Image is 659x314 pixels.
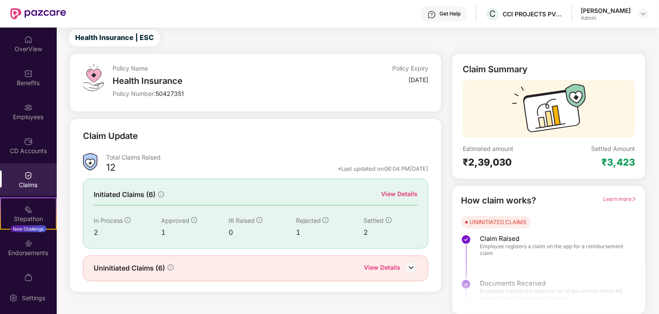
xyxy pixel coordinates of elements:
img: svg+xml;base64,PHN2ZyBpZD0iQ2xhaW0iIHhtbG5zPSJodHRwOi8vd3d3LnczLm9yZy8yMDAwL3N2ZyIgd2lkdGg9IjIwIi... [24,171,33,180]
span: info-circle [191,217,197,223]
div: Settings [19,294,48,302]
div: Policy Name [113,64,323,72]
button: Health Insurance | ESC [69,29,160,46]
img: ClaimsSummaryIcon [83,153,98,171]
span: info-circle [386,217,392,223]
div: 2 [364,227,418,238]
div: Admin [581,15,631,22]
div: Claim Summary [463,64,528,74]
div: View Details [364,263,400,274]
span: Learn more [603,196,637,202]
div: Claim Update [83,129,138,143]
div: View Details [381,189,418,199]
div: 12 [106,161,116,176]
div: Stepathon [1,215,56,223]
span: IR Raised [229,217,255,224]
div: *Last updated on 06:04 PM[DATE] [338,165,428,172]
div: Policy Number: [113,89,323,98]
img: svg+xml;base64,PHN2ZyBpZD0iRW1wbG95ZWVzIiB4bWxucz0iaHR0cDovL3d3dy53My5vcmcvMjAwMC9zdmciIHdpZHRoPS... [24,103,33,112]
div: 1 [161,227,229,238]
img: svg+xml;base64,PHN2ZyBpZD0iQmVuZWZpdHMiIHhtbG5zPSJodHRwOi8vd3d3LnczLm9yZy8yMDAwL3N2ZyIgd2lkdGg9Ij... [24,69,33,78]
img: New Pazcare Logo [10,8,66,19]
img: svg+xml;base64,PHN2ZyBpZD0iU2V0dGluZy0yMHgyMCIgeG1sbnM9Imh0dHA6Ly93d3cudzMub3JnLzIwMDAvc3ZnIiB3aW... [9,294,18,302]
div: New Challenge [10,225,46,232]
div: Estimated amount [463,145,549,153]
span: Initiated Claims (6) [94,189,156,200]
img: svg+xml;base64,PHN2ZyB4bWxucz0iaHR0cDovL3d3dy53My5vcmcvMjAwMC9zdmciIHdpZHRoPSIyMSIgaGVpZ2h0PSIyMC... [24,205,33,214]
div: Get Help [439,10,461,17]
div: UNINITIATED CLAIMS [470,218,526,226]
img: svg+xml;base64,PHN2ZyBpZD0iSG9tZSIgeG1sbnM9Imh0dHA6Ly93d3cudzMub3JnLzIwMDAvc3ZnIiB3aWR0aD0iMjAiIG... [24,35,33,44]
div: Policy Expiry [392,64,428,72]
span: info-circle [158,191,164,197]
div: 2 [94,227,161,238]
img: svg+xml;base64,PHN2ZyBpZD0iRHJvcGRvd24tMzJ4MzIiIHhtbG5zPSJodHRwOi8vd3d3LnczLm9yZy8yMDAwL3N2ZyIgd2... [640,10,647,17]
div: 1 [296,227,363,238]
div: CCI PROJECTS PVT LTD [503,10,563,18]
div: ₹2,39,030 [463,156,549,168]
img: svg+xml;base64,PHN2ZyB4bWxucz0iaHR0cDovL3d3dy53My5vcmcvMjAwMC9zdmciIHdpZHRoPSI0OS4zMiIgaGVpZ2h0PS... [83,64,104,91]
span: Settled [364,217,384,224]
div: Health Insurance [113,76,323,86]
span: In Process [94,217,123,224]
span: C [489,9,496,19]
div: Total Claims Raised [106,153,429,161]
img: svg+xml;base64,PHN2ZyB3aWR0aD0iMTcyIiBoZWlnaHQ9IjExMyIgdmlld0JveD0iMCAwIDE3MiAxMTMiIGZpbGw9Im5vbm... [512,84,586,138]
span: Uninitiated Claims (6) [94,263,165,274]
span: info-circle [256,217,262,223]
span: Employee registers a claim on the app for a reimbursement claim [480,243,628,257]
img: svg+xml;base64,PHN2ZyBpZD0iU3RlcC1Eb25lLTMyeDMyIiB4bWxucz0iaHR0cDovL3d3dy53My5vcmcvMjAwMC9zdmciIH... [461,234,471,245]
span: info-circle [168,265,174,271]
span: info-circle [323,217,329,223]
span: info-circle [125,217,131,223]
img: DownIcon [405,261,418,274]
div: [DATE] [409,76,428,84]
span: 50427351 [156,90,184,97]
span: Approved [161,217,189,224]
img: svg+xml;base64,PHN2ZyBpZD0iRW5kb3JzZW1lbnRzIiB4bWxucz0iaHR0cDovL3d3dy53My5vcmcvMjAwMC9zdmciIHdpZH... [24,239,33,248]
span: Health Insurance | ESC [75,32,154,43]
div: [PERSON_NAME] [581,6,631,15]
div: ₹3,423 [601,156,635,168]
div: 0 [229,227,296,238]
span: right [632,197,637,202]
img: svg+xml;base64,PHN2ZyBpZD0iTXlfT3JkZXJzIiBkYXRhLW5hbWU9Ik15IE9yZGVycyIgeG1sbnM9Imh0dHA6Ly93d3cudz... [24,273,33,282]
img: svg+xml;base64,PHN2ZyBpZD0iSGVscC0zMngzMiIgeG1sbnM9Imh0dHA6Ly93d3cudzMub3JnLzIwMDAvc3ZnIiB3aWR0aD... [427,10,436,19]
span: Claim Raised [480,234,628,243]
div: How claim works? [461,194,536,207]
div: Settled Amount [591,145,635,153]
img: svg+xml;base64,PHN2ZyBpZD0iQ0RfQWNjb3VudHMiIGRhdGEtbmFtZT0iQ0QgQWNjb3VudHMiIHhtbG5zPSJodHRwOi8vd3... [24,137,33,146]
span: Rejected [296,217,321,224]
